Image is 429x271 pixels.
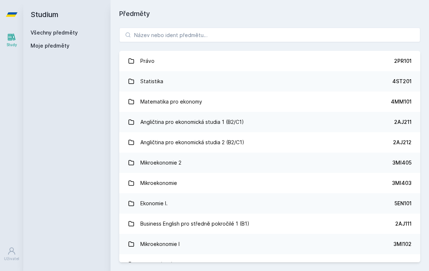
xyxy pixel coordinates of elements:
div: 4ST201 [392,78,412,85]
div: 3MI403 [392,179,412,187]
a: Study [1,29,22,51]
div: Právo [140,54,155,68]
a: Angličtina pro ekonomická studia 2 (B2/C1) 2AJ212 [119,132,420,153]
a: Ekonomie I. 5EN101 [119,193,420,214]
div: 2AJ212 [393,139,412,146]
input: Název nebo ident předmětu… [119,28,420,42]
div: 2AJ111 [395,220,412,227]
a: Mikroekonomie 3MI403 [119,173,420,193]
div: Angličtina pro ekonomická studia 2 (B2/C1) [140,135,244,150]
a: Angličtina pro ekonomická studia 1 (B2/C1) 2AJ211 [119,112,420,132]
a: Mikroekonomie 2 3MI405 [119,153,420,173]
a: Business English pro středně pokročilé 1 (B1) 2AJ111 [119,214,420,234]
a: Všechny předměty [31,29,78,36]
div: Statistika [140,74,163,89]
a: Uživatel [1,243,22,265]
div: Study [7,42,17,48]
a: Matematika pro ekonomy 4MM101 [119,92,420,112]
div: 2AJ211 [394,118,412,126]
div: Mikroekonomie [140,176,177,190]
div: 2PR101 [394,57,412,65]
a: Statistika 4ST201 [119,71,420,92]
div: Uživatel [4,256,19,262]
div: 3MI102 [393,240,412,248]
span: Moje předměty [31,42,69,49]
div: Mikroekonomie 2 [140,155,181,170]
div: Mikroekonomie I [140,237,180,251]
h1: Předměty [119,9,420,19]
a: Právo 2PR101 [119,51,420,71]
div: Business English pro středně pokročilé 1 (B1) [140,217,249,231]
div: 5EN101 [394,200,412,207]
div: 3MI405 [392,159,412,166]
div: Matematika pro ekonomy [140,94,202,109]
div: Angličtina pro ekonomická studia 1 (B2/C1) [140,115,244,129]
div: 4MM101 [391,98,412,105]
div: 5HD200 [392,261,412,268]
div: Ekonomie I. [140,196,168,211]
a: Mikroekonomie I 3MI102 [119,234,420,254]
